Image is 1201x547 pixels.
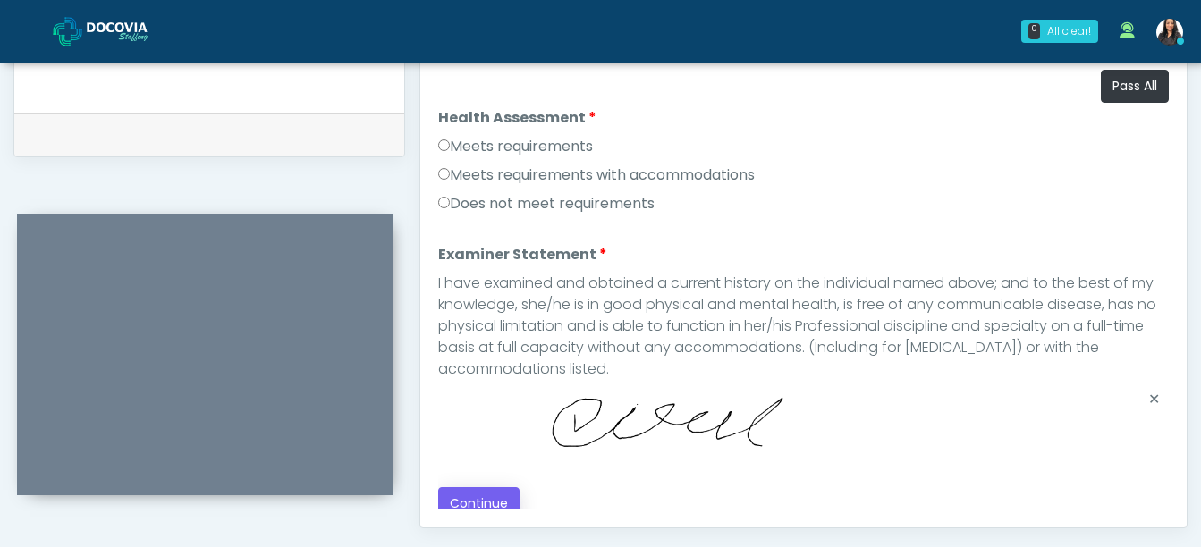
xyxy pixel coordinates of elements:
[1101,70,1169,103] button: Pass All
[87,22,176,40] img: Docovia
[438,380,804,465] img: 8ht5FYAAAAGSURBVAMAN6xZSW+FEFsAAAAASUVORK5CYII=
[1028,23,1040,39] div: 0
[438,139,450,151] input: Meets requirements
[438,244,607,265] label: Examiner Statement
[53,17,82,46] img: Docovia
[438,164,755,186] label: Meets requirements with accommodations
[1011,13,1109,50] a: 0 All clear!
[438,487,520,520] button: Continue
[438,197,450,208] input: Does not meet requirements
[438,136,593,157] label: Meets requirements
[1156,19,1183,46] img: Viral Patel
[1047,23,1091,39] div: All clear!
[14,7,68,61] button: Open LiveChat chat widget
[438,107,596,129] label: Health Assessment
[53,2,176,60] a: Docovia
[438,273,1169,380] div: I have examined and obtained a current history on the individual named above; and to the best of ...
[438,193,655,215] label: Does not meet requirements
[438,168,450,180] input: Meets requirements with accommodations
